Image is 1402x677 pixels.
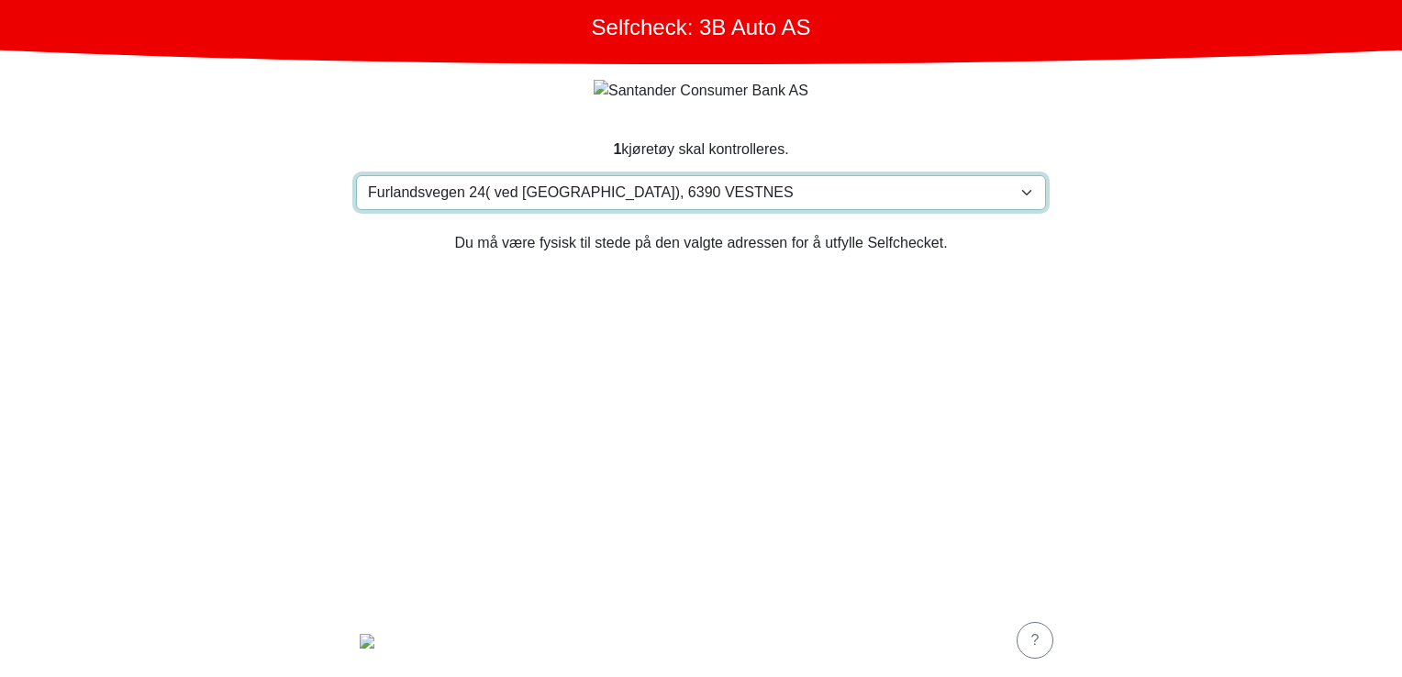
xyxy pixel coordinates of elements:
[360,634,374,649] img: no.png
[1017,622,1053,659] button: ?
[594,80,808,102] img: Santander Consumer Bank AS
[592,15,811,41] h1: Selfcheck: 3B Auto AS
[356,139,1046,161] div: kjøretøy skal kontrolleres.
[356,232,1046,254] p: Du må være fysisk til stede på den valgte adressen for å utfylle Selfchecket.
[1029,629,1041,651] div: ?
[613,141,621,157] strong: 1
